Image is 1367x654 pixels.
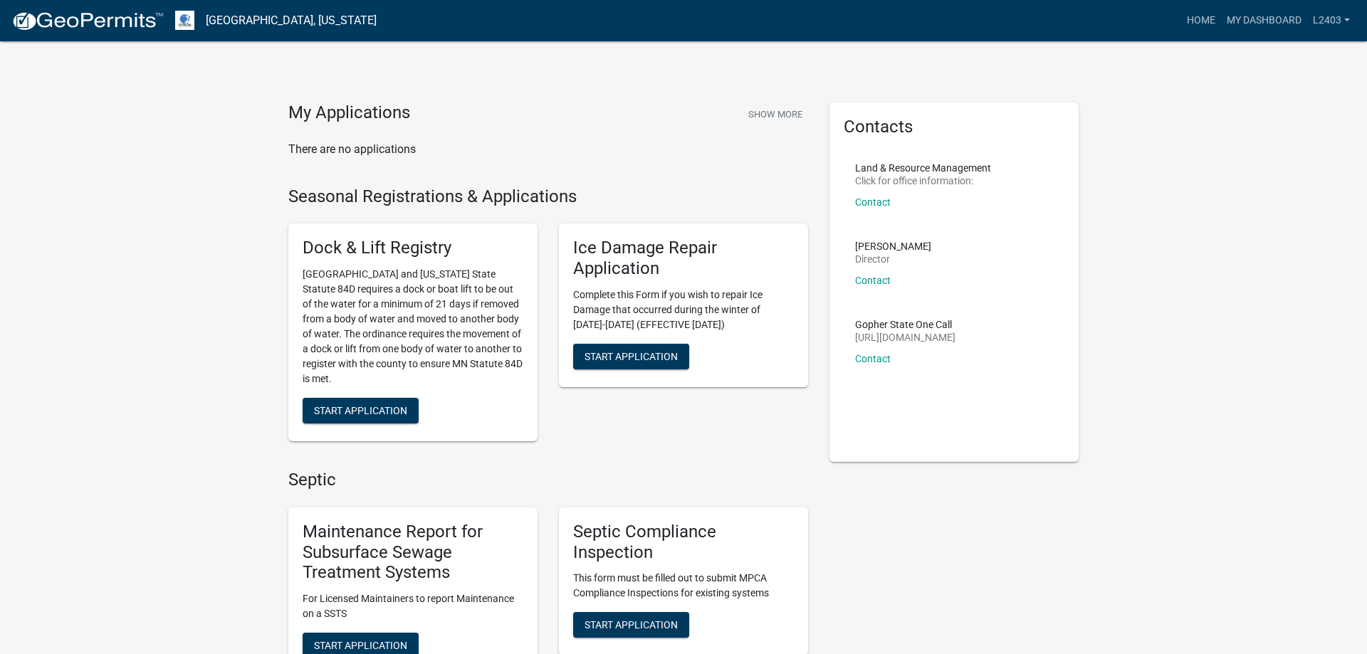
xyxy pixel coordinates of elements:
[855,332,955,342] p: [URL][DOMAIN_NAME]
[855,163,991,173] p: Land & Resource Management
[1307,7,1356,34] a: L2403
[585,350,678,362] span: Start Application
[288,470,808,490] h4: Septic
[303,591,523,621] p: For Licensed Maintainers to report Maintenance on a SSTS
[855,254,931,264] p: Director
[585,619,678,631] span: Start Application
[855,176,991,186] p: Click for office information:
[1181,7,1221,34] a: Home
[303,238,523,258] h5: Dock & Lift Registry
[206,9,377,33] a: [GEOGRAPHIC_DATA], [US_STATE]
[743,102,808,126] button: Show More
[855,320,955,329] p: Gopher State One Call
[288,186,808,207] h4: Seasonal Registrations & Applications
[303,398,419,423] button: Start Application
[573,344,689,369] button: Start Application
[855,196,891,208] a: Contact
[844,117,1064,137] h5: Contacts
[303,522,523,583] h5: Maintenance Report for Subsurface Sewage Treatment Systems
[175,11,194,30] img: Otter Tail County, Minnesota
[314,640,407,651] span: Start Application
[573,522,794,563] h5: Septic Compliance Inspection
[314,405,407,416] span: Start Application
[855,241,931,251] p: [PERSON_NAME]
[573,612,689,638] button: Start Application
[303,267,523,386] p: [GEOGRAPHIC_DATA] and [US_STATE] State Statute 84D requires a dock or boat lift to be out of the ...
[573,288,794,332] p: Complete this Form if you wish to repair Ice Damage that occurred during the winter of [DATE]-[DA...
[573,571,794,601] p: This form must be filled out to submit MPCA Compliance Inspections for existing systems
[288,141,808,158] p: There are no applications
[855,275,891,286] a: Contact
[288,102,410,124] h4: My Applications
[573,238,794,279] h5: Ice Damage Repair Application
[1221,7,1307,34] a: My Dashboard
[855,353,891,364] a: Contact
